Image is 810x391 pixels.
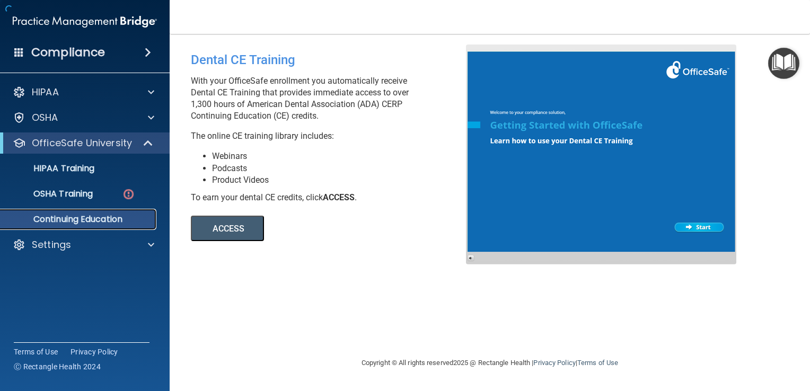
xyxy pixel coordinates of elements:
img: PMB logo [13,11,157,32]
a: Privacy Policy [71,346,118,357]
a: OSHA [13,111,154,124]
li: Podcasts [212,163,474,174]
p: With your OfficeSafe enrollment you automatically receive Dental CE Training that provides immedi... [191,75,474,122]
a: Terms of Use [14,346,58,357]
a: Settings [13,238,154,251]
p: HIPAA Training [7,163,94,174]
p: OSHA Training [7,189,93,199]
h4: Compliance [31,45,105,60]
p: HIPAA [32,86,59,99]
div: Dental CE Training [191,45,474,75]
a: HIPAA [13,86,154,99]
div: Copyright © All rights reserved 2025 @ Rectangle Health | | [296,346,683,380]
img: danger-circle.6113f641.png [122,188,135,201]
p: The online CE training library includes: [191,130,474,142]
a: ACCESS [191,225,481,233]
a: Terms of Use [577,359,618,367]
li: Webinars [212,150,474,162]
p: OfficeSafe University [32,137,132,149]
a: Privacy Policy [533,359,575,367]
span: Ⓒ Rectangle Health 2024 [14,361,101,372]
p: Settings [32,238,71,251]
div: To earn your dental CE credits, click . [191,192,474,203]
li: Product Videos [212,174,474,186]
button: ACCESS [191,216,264,241]
b: ACCESS [323,192,355,202]
p: Continuing Education [7,214,152,225]
button: Open Resource Center [768,48,799,79]
p: OSHA [32,111,58,124]
a: OfficeSafe University [13,137,154,149]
